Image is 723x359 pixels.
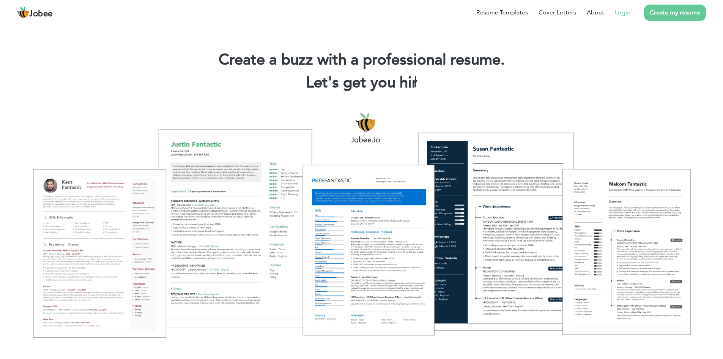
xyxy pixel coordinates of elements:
h1: Create a buzz with a professional resume. [11,50,712,70]
a: Create my resume [644,5,706,21]
span: | [414,72,417,93]
a: Jobee [17,6,53,19]
a: Login [615,8,630,17]
h2: Let's [11,73,712,93]
span: get you hir [343,72,417,93]
a: About [587,8,604,17]
a: Resume Templates [476,8,528,17]
img: jobee.io [17,6,29,19]
a: Cover Letters [539,8,576,17]
span: Jobee [29,10,53,18]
